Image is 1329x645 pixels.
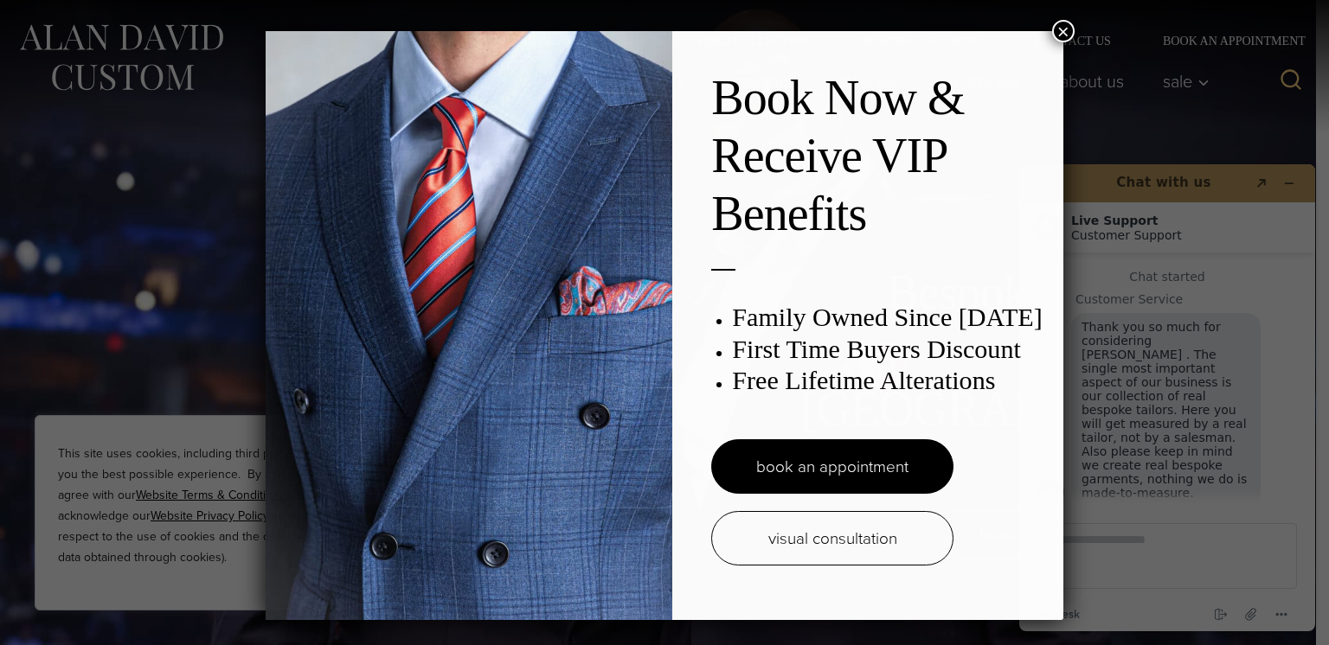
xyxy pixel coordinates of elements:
[70,142,292,156] div: Customer Service
[1052,20,1075,42] button: Close
[232,453,260,476] button: Attach file
[262,454,290,475] button: Menu
[711,69,1045,244] h2: Book Now & Receive VIP Benefits
[711,439,953,494] a: book an appointment
[76,169,246,349] span: Thank you so much for considering [PERSON_NAME] . The single most important aspect of our busines...
[270,21,298,45] button: Minimize widget
[711,511,953,565] a: visual consultation
[66,78,296,92] div: Customer Support
[732,302,1045,333] h3: Family Owned Since [DATE]
[242,21,270,45] button: Popout
[202,454,229,475] button: End chat
[38,12,74,28] span: Chat
[31,119,292,133] div: Chat started
[66,63,296,77] h2: Live Support
[732,365,1045,396] h3: Free Lifetime Alterations
[74,22,242,42] h1: Chat with us
[732,334,1045,365] h3: First Time Buyers Discount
